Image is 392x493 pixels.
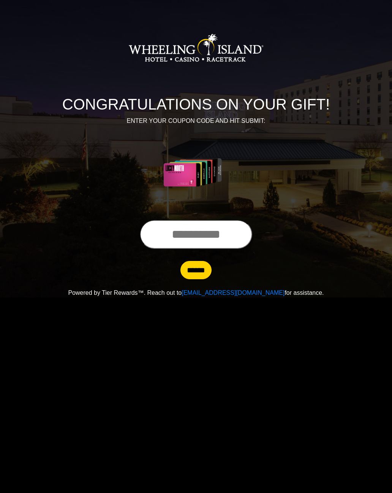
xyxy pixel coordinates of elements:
[19,95,373,113] h1: CONGRATULATIONS ON YOUR GIFT!
[182,289,285,296] a: [EMAIL_ADDRESS][DOMAIN_NAME]
[68,289,324,296] span: Powered by Tier Rewards™. Reach out to for assistance.
[128,10,264,86] img: Logo
[145,135,247,211] img: Center Image
[19,116,373,126] p: ENTER YOUR COUPON CODE AND HIT SUBMIT:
